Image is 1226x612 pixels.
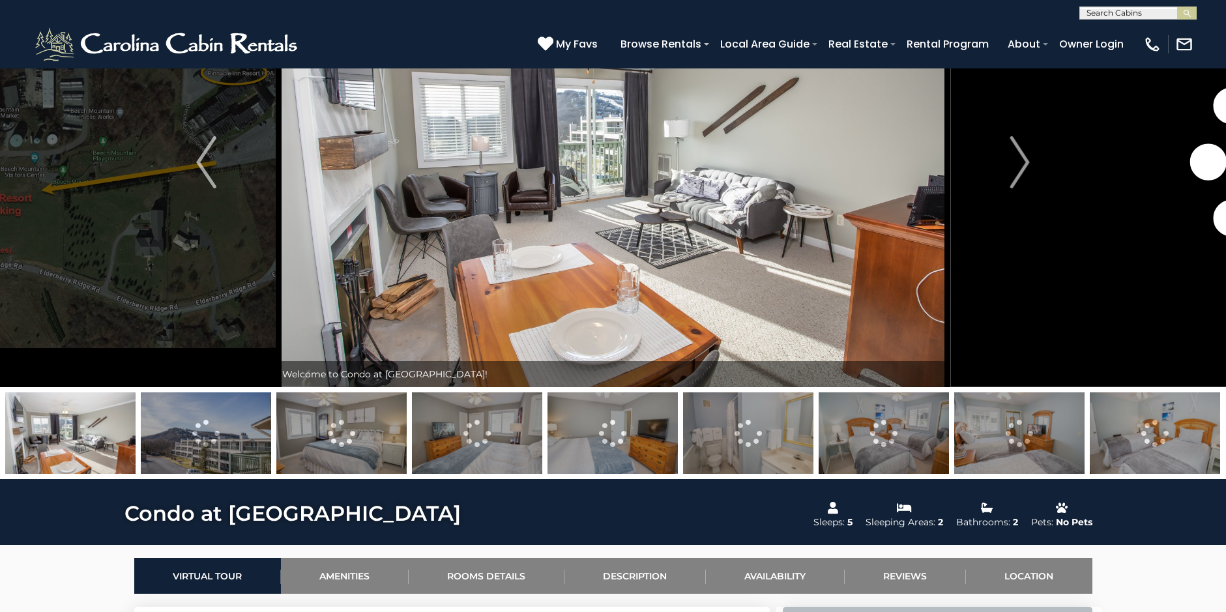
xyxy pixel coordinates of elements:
img: mail-regular-white.png [1175,35,1193,53]
img: arrow [196,136,216,188]
a: Description [564,558,706,594]
img: 163280790 [547,392,678,474]
a: Browse Rentals [614,33,708,55]
a: My Favs [538,36,601,53]
img: 163280792 [683,392,813,474]
img: 163280787 [1090,392,1220,474]
a: Virtual Tour [134,558,281,594]
img: phone-regular-white.png [1143,35,1161,53]
a: Owner Login [1053,33,1130,55]
a: About [1001,33,1047,55]
a: Rental Program [900,33,995,55]
img: arrow [1010,136,1029,188]
img: 163280791 [276,392,407,474]
img: 163280800 [141,392,271,474]
img: 163280788 [954,392,1085,474]
a: Rooms Details [409,558,564,594]
a: Real Estate [822,33,894,55]
img: 163280789 [412,392,542,474]
a: Reviews [845,558,966,594]
div: Welcome to Condo at [GEOGRAPHIC_DATA]! [276,361,950,387]
img: 163280808 [5,392,136,474]
a: Availability [706,558,845,594]
img: 163280793 [819,392,949,474]
a: Local Area Guide [714,33,816,55]
a: Location [966,558,1092,594]
img: White-1-2.png [33,25,303,64]
a: Amenities [281,558,409,594]
span: My Favs [556,36,598,52]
